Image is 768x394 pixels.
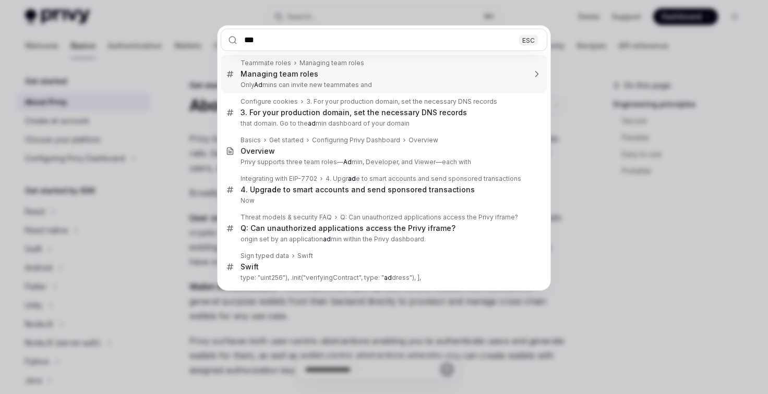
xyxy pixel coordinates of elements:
p: origin set by an application min within the Privy dashboard. [241,235,525,243]
b: ad [384,274,392,281]
div: Teammate roles [241,59,291,67]
div: ESC [519,34,538,45]
div: Configuring Privy Dashboard [312,136,400,144]
div: Swift [241,262,259,272]
div: Q: Can unauthorized applications access the Privy iframe? [340,213,518,221]
div: Overview [409,136,438,144]
div: Managing team roles [241,69,318,79]
b: ad [308,119,316,127]
div: Configure cookies [241,97,298,106]
p: that domain. Go to the min dashboard of your domain [241,119,525,128]
div: Q: Can unauthorized applications access the Privy iframe? [241,224,455,233]
p: Privy supports three team roles— min, Developer, and Viewer—each with [241,158,525,166]
div: Integrating with EIP-7702 [241,175,317,183]
div: Managing team roles [299,59,364,67]
p: Now [241,196,525,205]
b: Ad [343,158,352,166]
div: Threat models & security FAQ [241,213,332,221]
p: Only mins can invite new teammates and [241,81,525,89]
div: Basics [241,136,261,144]
b: ad [323,235,331,243]
b: ad [267,185,277,194]
div: Sign typed data [241,252,289,260]
div: 4. Upgr e to smart accounts and send sponsored transactions [241,185,475,194]
b: Ad [254,81,262,89]
div: 4. Upgr e to smart accounts and send sponsored transactions [326,175,521,183]
div: 3. For your production domain, set the necessary DNS records [241,108,467,117]
b: ad [348,175,356,182]
div: 3. For your production domain, set the necessary DNS records [306,97,497,106]
p: type: "uint256"), .init("verifyingContract", type: " dress"), ], [241,274,525,282]
div: Swift [297,252,313,260]
div: Get started [269,136,304,144]
div: Overview [241,146,275,156]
